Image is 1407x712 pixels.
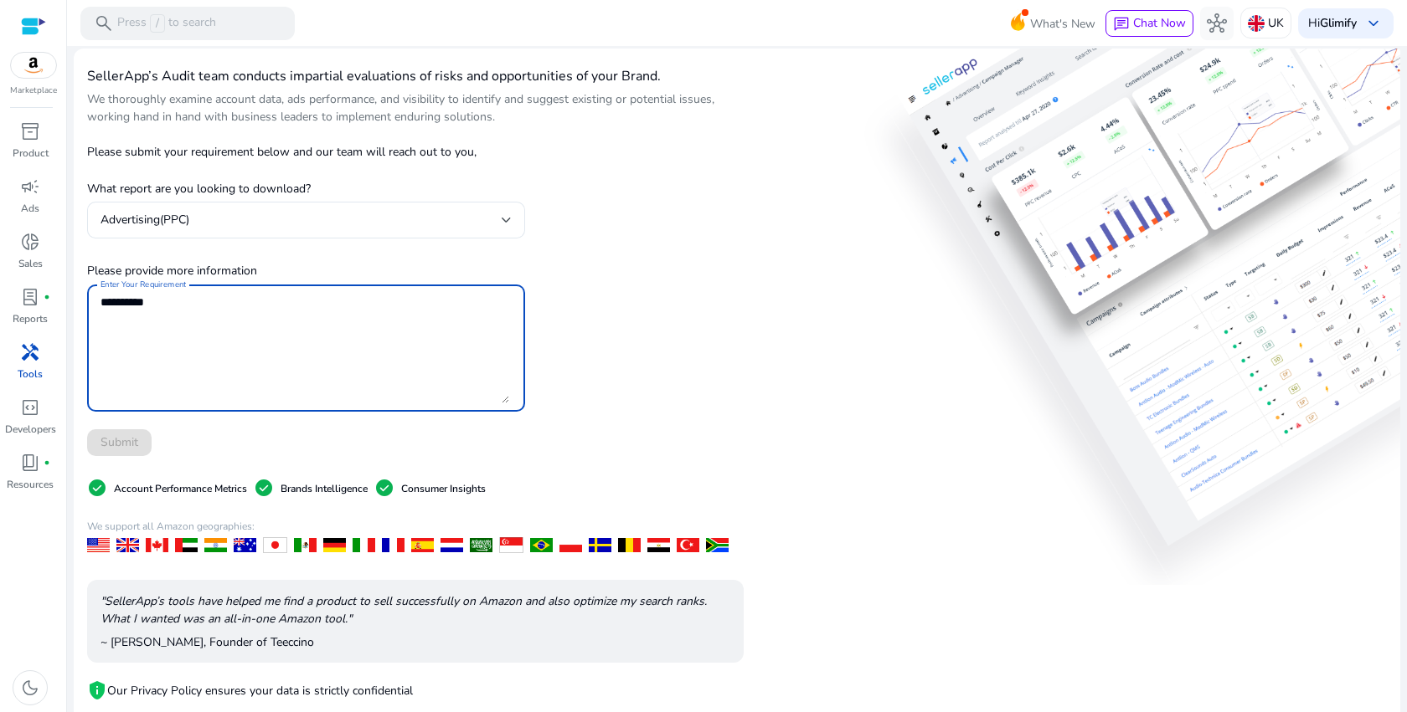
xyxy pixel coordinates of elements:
span: What's New [1030,9,1095,38]
p: Developers [5,422,56,437]
p: Resources [7,477,54,492]
span: check_circle [87,478,107,498]
span: campaign [20,177,40,197]
p: Marketplace [10,85,57,97]
mat-icon: privacy_tip [87,680,107,700]
button: hub [1200,7,1234,40]
p: Reports [13,311,48,326]
img: amazon.svg [11,53,56,78]
p: "SellerApp’s tools have helped me find a product to sell successfully on Amazon and also optimize... [100,592,730,627]
span: Advertising(PPC) [100,212,189,228]
span: handyman [20,342,40,362]
p: Brands Intelligence [281,481,368,496]
h4: SellerApp’s Audit team conducts impartial evaluations of risks and opportunities of your Brand. [87,69,744,85]
mat-label: Enter Your Requirement [100,279,186,290]
p: Account Performance Metrics [114,481,247,496]
span: Chat Now [1133,15,1186,31]
span: book_4 [20,453,40,473]
span: dark_mode [20,678,40,698]
span: inventory_2 [20,121,40,141]
p: What report are you looking to download? [87,166,525,197]
p: Our Privacy Policy ensures your data is strictly confidential [107,682,413,699]
p: Ads [21,201,39,216]
span: donut_small [20,232,40,252]
span: code_blocks [20,397,40,417]
p: Product [13,146,49,161]
p: Consumer Insights [401,481,486,496]
p: We support all Amazon geographies: [87,519,744,534]
p: UK [1268,8,1284,38]
img: uk.svg [1248,15,1265,32]
p: Please submit your requirement below and our team will reach out to you, [87,143,525,161]
span: chat [1113,16,1130,33]
span: hub [1207,13,1227,33]
span: search [94,13,114,33]
p: We thoroughly examine account data, ads performance, and visibility to identify and suggest exist... [87,90,744,125]
b: Glimify [1320,15,1357,31]
p: Hi [1308,18,1357,29]
p: Please provide more information [87,262,525,279]
span: fiber_manual_record [44,294,50,300]
span: keyboard_arrow_down [1363,13,1384,33]
p: Sales [18,256,43,271]
p: ~ [PERSON_NAME], Founder of Teeccino [100,633,730,651]
span: check_circle [374,478,394,498]
span: / [150,14,165,33]
span: lab_profile [20,287,40,307]
p: Tools [18,366,43,382]
button: chatChat Now [1105,10,1193,37]
p: Press to search [117,14,216,33]
span: check_circle [254,478,274,498]
span: fiber_manual_record [44,459,50,466]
